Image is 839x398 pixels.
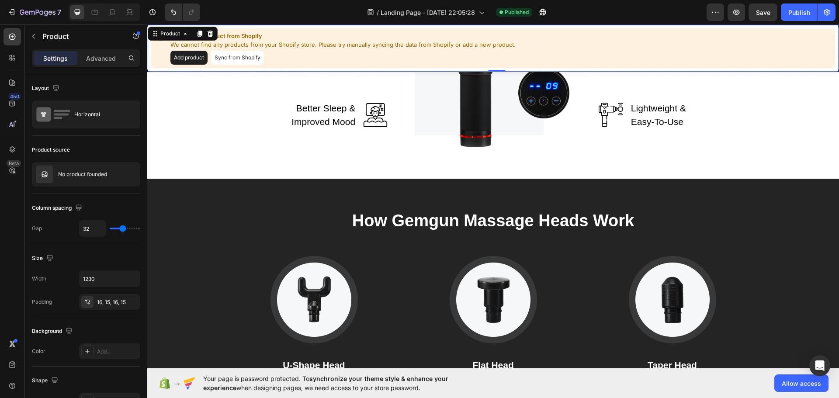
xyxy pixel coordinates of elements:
[74,104,128,125] div: Horizontal
[32,202,84,214] div: Column spacing
[781,3,818,21] button: Publish
[451,78,476,103] img: Alt Image
[165,3,200,21] div: Undo/Redo
[32,347,45,355] div: Color
[7,160,21,167] div: Beta
[7,187,684,207] p: How Gemgun Massage Heads Work
[32,225,42,232] div: Gap
[203,375,448,391] span: synchronize your theme style & enhance your experience
[443,334,607,348] p: Taper Head
[86,54,116,63] p: Advanced
[302,232,390,319] img: Alt Image
[80,271,140,287] input: Auto
[8,93,21,100] div: 450
[782,379,821,388] span: Allow access
[32,375,60,387] div: Shape
[505,8,529,16] span: Published
[377,8,379,17] span: /
[58,171,107,177] p: No product founded
[32,253,55,264] div: Size
[32,298,52,306] div: Padding
[203,374,482,392] span: Your page is password protected. To when designing pages, we need access to your store password.
[80,221,106,236] input: Auto
[482,232,569,319] img: Alt Image
[381,8,475,17] span: Landing Page - [DATE] 22:05:28
[43,54,68,63] p: Settings
[32,275,46,283] div: Width
[809,355,830,376] div: Open Intercom Messenger
[216,78,240,103] img: Alt Image
[123,232,211,319] img: Alt Image
[57,7,61,17] p: 7
[32,325,74,337] div: Background
[32,83,61,94] div: Layout
[3,3,65,21] button: 7
[36,166,53,183] img: no image transparent
[264,334,428,348] p: Flat Head
[749,3,777,21] button: Save
[788,8,810,17] div: Publish
[42,31,117,42] p: Product
[484,77,564,104] p: Lightweight & Easy-To-Use
[97,348,138,356] div: Add...
[97,298,138,306] div: 16, 15, 16, 15
[756,9,770,16] span: Save
[32,146,70,154] div: Product source
[147,24,839,368] iframe: Design area
[85,334,249,348] p: U-Shape Head
[774,374,829,392] button: Allow access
